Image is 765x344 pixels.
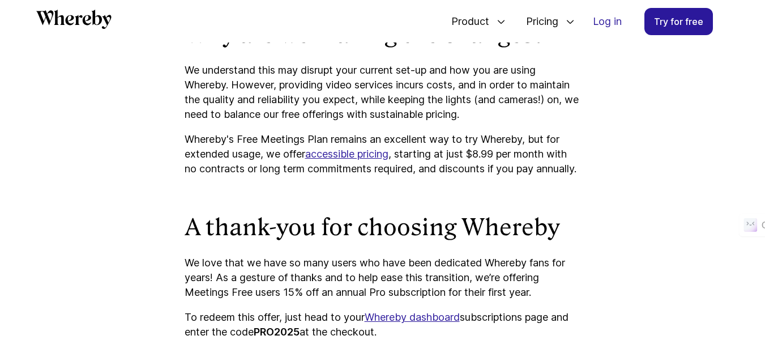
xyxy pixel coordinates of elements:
strong: PRO2025 [254,326,300,338]
span: Product [440,3,492,40]
p: To redeem this offer, just head to your subscriptions page and enter the code at the checkout. [185,310,581,339]
p: Whereby's Free Meetings Plan remains an excellent way to try Whereby, but for extended usage, we ... [185,132,581,176]
a: Whereby [36,10,112,33]
p: We understand this may disrupt your current set-up and how you are using Whereby. However, provid... [185,63,581,122]
h2: A thank-you for choosing Whereby [185,213,581,242]
a: Try for free [644,8,713,35]
span: Pricing [515,3,561,40]
a: Whereby dashboard [365,311,460,323]
a: Log in [584,9,631,35]
a: accessible pricing [305,148,388,160]
svg: Whereby [36,10,112,29]
p: We love that we have so many users who have been dedicated Whereby fans for years! As a gesture o... [185,256,581,300]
